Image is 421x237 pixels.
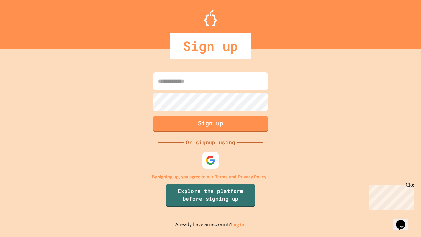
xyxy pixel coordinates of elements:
[184,138,237,146] div: Or signup using
[3,3,45,42] div: Chat with us now!Close
[393,211,414,230] iframe: chat widget
[204,10,217,26] img: Logo.svg
[238,173,266,180] a: Privacy Policy
[206,155,215,165] img: google-icon.svg
[153,116,268,132] button: Sign up
[231,221,246,228] a: Log in.
[175,221,246,229] p: Already have an account?
[152,173,269,180] p: By signing up, you agree to our and .
[215,173,227,180] a: Terms
[170,33,251,59] div: Sign up
[366,182,414,210] iframe: chat widget
[166,184,255,207] a: Explore the platform before signing up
